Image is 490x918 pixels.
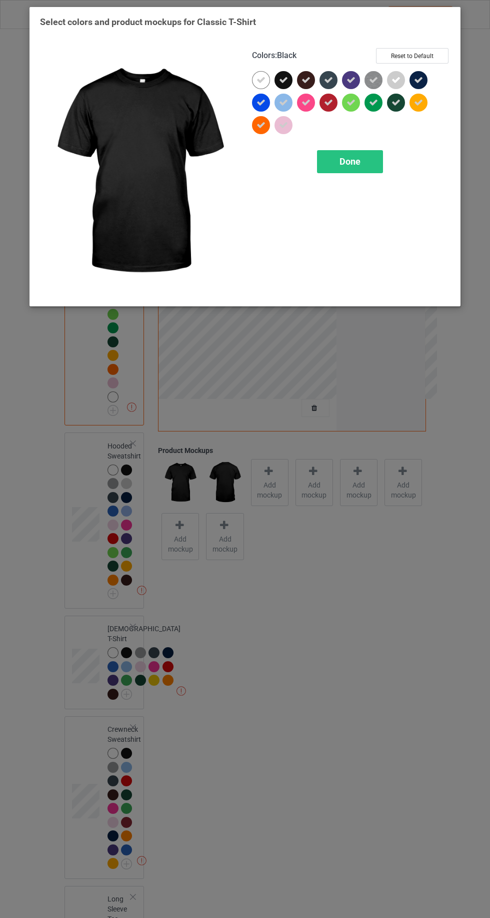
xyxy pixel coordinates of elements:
[339,156,360,167] span: Done
[364,71,382,89] img: heather_texture.png
[252,51,275,60] span: Colors
[376,48,448,64] button: Reset to Default
[40,17,256,27] span: Select colors and product mockups for Classic T-Shirt
[40,48,238,296] img: regular.jpg
[277,51,296,60] span: Black
[252,51,296,61] h4: :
